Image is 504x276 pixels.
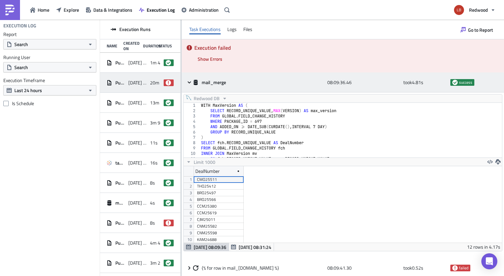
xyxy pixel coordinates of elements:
[3,77,96,83] label: Execution Timeframe
[27,5,53,15] button: Home
[166,220,171,226] span: failed
[166,260,171,266] span: success
[136,5,178,15] button: Execution Log
[166,140,171,146] span: success
[128,240,147,246] span: [DATE] 08:06
[128,260,147,266] span: [DATE] 08:06
[115,180,125,186] span: Pure Trade Settled Document Pack
[14,87,42,94] span: Last 24 hours
[128,200,147,206] span: [DATE] 08:51
[197,223,240,230] div: CNM25582
[184,135,200,140] div: 7
[178,5,222,15] a: Administration
[184,119,200,124] div: 4
[115,160,125,166] span: tableau_4
[194,45,499,50] h5: Execution failed
[150,140,158,146] span: 11s
[93,6,132,13] span: Data & Integrations
[184,124,200,129] div: 5
[3,23,36,29] h4: Execution Log
[469,6,488,13] span: Redwood
[166,160,171,166] span: success
[143,43,155,48] div: Duration
[189,24,221,34] div: Task Executions
[158,43,170,48] div: Status
[115,60,125,66] span: Pure Trade Settled Document Pack
[229,243,274,251] button: [DATE] 08:31:24
[150,200,155,206] span: 4s
[327,262,400,274] div: 08:09:41.30
[184,94,230,102] button: Redwood DB
[128,100,147,106] span: [DATE] 08:05
[467,243,500,251] div: 12 rows in 4.17s
[166,120,171,125] span: success
[195,166,220,176] div: DealNumber
[202,79,227,85] span: mail_merge
[403,76,447,88] div: took 4.81 s
[115,140,125,146] span: Pure Trade Settled Document Pack
[150,240,165,246] span: 4m 43s
[5,5,15,15] img: PushMetrics
[453,4,465,16] img: Avatar
[194,244,226,251] span: [DATE] 08:09:36
[3,31,96,37] label: Report
[184,156,200,162] div: 11
[197,183,240,190] div: THO25412
[166,180,171,186] span: success
[184,113,200,119] div: 3
[194,94,220,102] span: Redwood DB
[128,180,147,186] span: [DATE] 08:52
[150,80,168,86] span: 20m 29s
[119,26,151,32] span: Execution Runs
[150,120,163,126] span: 3m 9s
[115,200,125,206] span: mail_merge
[150,100,168,106] span: 13m 47s
[115,100,125,106] span: Pure Trade Settled Document Pack
[243,24,252,34] div: Files
[115,240,125,246] span: Pure Trade Settled Document Pack
[459,80,472,85] span: success
[184,140,200,146] div: 8
[197,236,240,243] div: KAM24688
[457,24,496,35] button: Go to Report
[227,24,237,34] div: Logs
[184,158,218,166] button: Limit 1000
[197,176,240,183] div: CMO25511
[14,64,28,71] span: Search
[194,159,215,166] span: Limit 1000
[197,210,240,216] div: CCM25619
[468,26,493,33] span: Go to Report
[197,230,240,236] div: CNM25598
[194,54,226,64] button: Show Errors
[166,60,171,65] span: success
[115,120,125,126] span: Pure Trade Settled Document Pack
[3,54,96,60] label: Running User
[128,120,147,126] span: [DATE] 09:34
[184,103,200,108] div: 1
[115,80,125,86] span: Pure Trade Settled Document Pack
[184,243,229,251] button: [DATE] 08:09:36
[452,80,458,85] span: success
[150,180,155,186] span: 8s
[14,41,28,48] span: Search
[128,160,147,166] span: [DATE] 10:07
[150,220,155,226] span: 8s
[53,5,82,15] button: Explore
[82,5,136,15] button: Data & Integrations
[107,43,120,48] div: Name
[3,85,96,95] button: Last 24 hours
[198,55,222,62] span: Show Errors
[166,240,171,246] span: success
[239,244,271,251] span: [DATE] 08:31:24
[184,151,200,156] div: 10
[184,108,200,113] div: 2
[115,220,125,226] span: Pure Trade Settled Document Pack
[189,6,219,13] span: Administration
[128,80,147,86] span: [DATE] 08:05
[184,129,200,135] div: 6
[202,265,279,271] span: {% for row in mail_[DOMAIN_NAME] %}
